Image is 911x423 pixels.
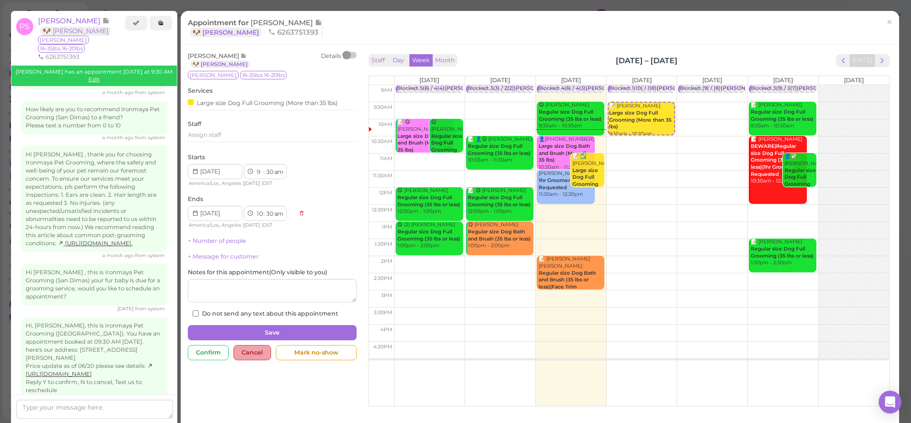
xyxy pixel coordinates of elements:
[616,55,678,66] h2: [DATE] – [DATE]
[375,241,392,247] span: 1:30pm
[263,222,272,228] span: DST
[539,143,594,163] b: Large size Dog Bath and Brush (More than 35 lbs)
[561,77,581,84] span: [DATE]
[468,143,531,156] b: Regular size Dog Full Grooming (35 lbs or less)
[371,138,392,144] span: 10:30am
[702,77,722,84] span: [DATE]
[538,256,604,298] div: 📝 [PERSON_NAME] [PERSON_NAME] 2:00pm - 3:00pm
[372,207,392,213] span: 12:30pm
[381,258,392,264] span: 2pm
[468,229,531,242] b: Regular size Dog Bath and Brush (35 lbs or less)
[773,77,793,84] span: [DATE]
[193,309,338,318] label: Do not send any text about this appointment
[397,133,453,153] b: Large size Dog Bath and Brush (More than 35 lbs)
[117,306,135,312] span: 09/06/2025 09:39am
[38,36,89,44] span: [PERSON_NAME]
[538,85,668,92] div: Blocked: 4(6) / 4(3)[PERSON_NAME] • appointment
[381,292,392,298] span: 3pm
[188,195,203,203] label: Ends
[881,11,898,34] a: ×
[750,239,816,267] div: 📝 [PERSON_NAME] 1:30pm - 2:30pm
[609,103,674,137] div: 📝 [PERSON_NAME] 9:30am - 10:30am
[785,167,816,202] b: Regular size Dog Full Grooming (35 lbs or less)
[379,190,392,196] span: 12pm
[188,253,259,260] a: + Message for customer
[276,345,357,360] div: Mark no-show
[538,102,604,130] div: 😋 [PERSON_NAME] 9:30am - 10:30am
[190,60,250,68] a: 🐶 [PERSON_NAME]
[378,121,392,127] span: 10am
[188,268,327,277] label: Notes for this appointment ( Only visible to you )
[21,146,167,252] div: Hi [PERSON_NAME] , thank you for choosing Ironmaya Pet Grooming, where the safety and well-being ...
[609,85,785,92] div: Blocked: 1(10) / 1(8)[PERSON_NAME] [PERSON_NAME] • appointment
[188,52,241,59] span: [PERSON_NAME]
[844,77,864,84] span: [DATE]
[233,345,271,360] div: Cancel
[38,16,116,35] a: [PERSON_NAME] 🐶 [PERSON_NAME]
[188,120,201,128] label: Staff
[368,54,388,67] button: Staff
[679,85,849,92] div: Blocked: (9) / (8)[PERSON_NAME],[PERSON_NAME] • appointment
[373,173,392,179] span: 11:30am
[188,179,294,188] div: | |
[397,187,463,215] div: 😋 [PERSON_NAME] 12:00pm - 1:00pm
[431,119,463,182] div: 😋 [PERSON_NAME] 10:00am - 11:00am
[850,54,875,67] button: [DATE]
[16,68,173,75] span: [PERSON_NAME] has an appointment [DATE] at 9:30 AM
[387,54,410,67] button: Day
[539,177,570,191] b: 1hr Groomer Requested
[188,87,213,95] label: Services
[188,131,221,138] span: Assign staff
[538,136,595,171] div: 👤[PHONE_NUMBER] 10:30am - 11:30am
[539,109,601,122] b: Regular size Dog Full Grooming (35 lbs or less)
[750,136,807,185] div: 📝 [PERSON_NAME] 10:30am - 12:30pm
[409,54,433,67] button: Week
[419,77,439,84] span: [DATE]
[188,97,338,107] div: Large size Dog Full Grooming (More than 35 lbs)
[374,309,392,316] span: 3:30pm
[572,153,604,216] div: 📝 ✅ [PERSON_NAME] 11:00am - 12:00pm
[373,344,392,350] span: 4:30pm
[189,222,241,228] span: America/Los_Angeles
[632,77,652,84] span: [DATE]
[751,143,801,177] b: BEWARE|Regular size Dog Full Grooming (35 lbs or less)|1hr Groomer Requested
[135,135,165,141] span: from system
[244,222,260,228] span: [DATE]
[431,133,463,167] b: Regular size Dog Full Grooming (35 lbs or less)
[188,18,322,37] div: Appointment for
[380,155,392,162] span: 11am
[886,15,892,29] span: ×
[572,167,601,202] b: Large size Dog Full Grooming (More than 35 lbs)
[36,53,82,61] li: 6263751393
[188,221,294,230] div: | |
[875,54,890,67] button: next
[102,135,135,141] span: 08/07/2025 12:24pm
[784,153,816,216] div: 👤✅ [PERSON_NAME] 11:00am - 12:00pm
[21,101,167,135] div: How likely are you to recommend Ironmaya Pet Grooming (San Dimas) to a friend? Please text a numb...
[467,221,533,250] div: 😋 [PERSON_NAME] 1:00pm - 2:00pm
[188,237,246,244] a: + Number of people
[750,102,816,130] div: 📝 [PERSON_NAME] 9:30am - 10:30am
[263,180,272,186] span: DST
[879,391,901,413] div: Open Intercom Messenger
[467,187,533,215] div: 📝 😋 [PERSON_NAME] 12:00pm - 1:00pm
[432,54,457,67] button: Month
[135,89,165,96] span: from system
[380,327,392,333] span: 4pm
[397,229,460,242] b: Regular size Dog Full Grooming (35 lbs or less)
[321,52,341,69] div: Details
[188,325,357,340] button: Save
[539,270,596,290] b: Regular size Dog Bath and Brush (35 lbs or less)|Face Trim
[315,18,322,27] span: Note
[750,85,879,92] div: Blocked: 3(9) / 3(7)[PERSON_NAME] • appointment
[21,317,167,399] div: Hi, [PERSON_NAME], this is Ironmaya Pet Grooming ([GEOGRAPHIC_DATA]). You have an appointment boo...
[135,306,165,312] span: from system
[26,363,153,377] a: [URL][DOMAIN_NAME]
[490,77,510,84] span: [DATE]
[244,180,260,186] span: [DATE]
[193,310,199,317] input: Do not send any text about this appointment
[102,252,135,259] span: 08/07/2025 02:34pm
[538,170,595,198] div: [PERSON_NAME] 11:30am - 12:30pm
[188,71,239,79] span: [PERSON_NAME]
[374,275,392,281] span: 2:30pm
